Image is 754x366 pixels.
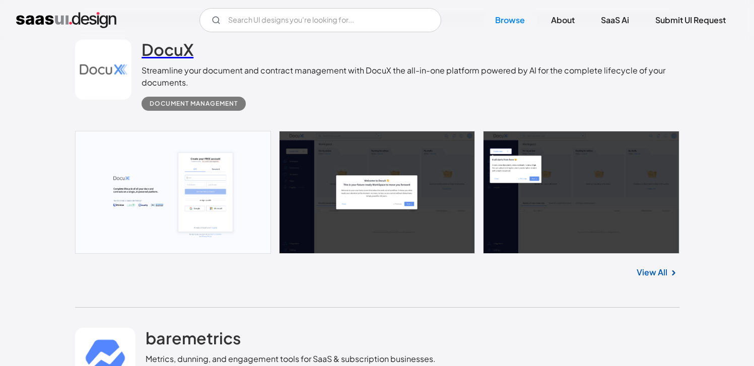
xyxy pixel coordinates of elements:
a: View All [637,266,667,278]
a: About [539,9,587,31]
h2: baremetrics [146,328,241,348]
a: DocuX [142,39,193,64]
a: Browse [483,9,537,31]
form: Email Form [199,8,441,32]
div: Metrics, dunning, and engagement tools for SaaS & subscription businesses. [146,353,436,365]
div: Document Management [150,98,238,110]
a: baremetrics [146,328,241,353]
div: Streamline your document and contract management with DocuX the all-in-one platform powered by AI... [142,64,679,89]
input: Search UI designs you're looking for... [199,8,441,32]
a: home [16,12,116,28]
h2: DocuX [142,39,193,59]
a: SaaS Ai [589,9,641,31]
a: Submit UI Request [643,9,738,31]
